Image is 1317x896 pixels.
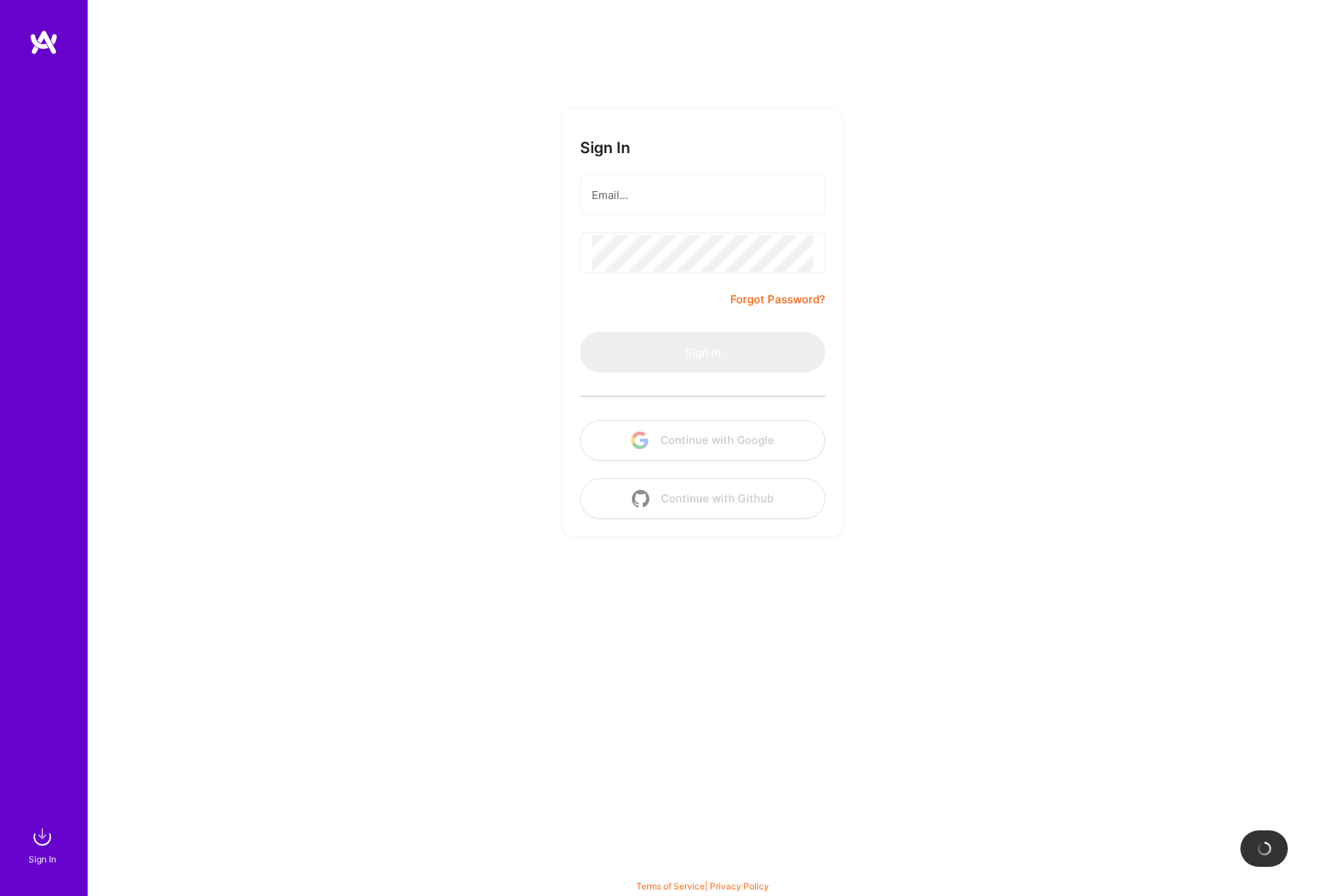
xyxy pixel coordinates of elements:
img: sign in [28,822,57,852]
img: icon [632,490,649,507]
span: | [636,881,769,892]
img: icon [631,432,649,449]
div: © 2025 ATeams Inc., All rights reserved. [88,852,1317,889]
a: sign inSign In [31,822,57,867]
a: Forgot Password? [730,291,825,308]
input: Email... [592,176,814,214]
img: loading [1254,839,1273,858]
a: Privacy Policy [710,881,769,892]
h3: Sign In [580,139,630,157]
img: logo [29,29,58,55]
div: Sign In [28,852,56,867]
a: Terms of Service [636,881,705,892]
button: Sign In [580,332,825,373]
button: Continue with Google [580,420,825,461]
button: Continue with Github [580,478,825,519]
